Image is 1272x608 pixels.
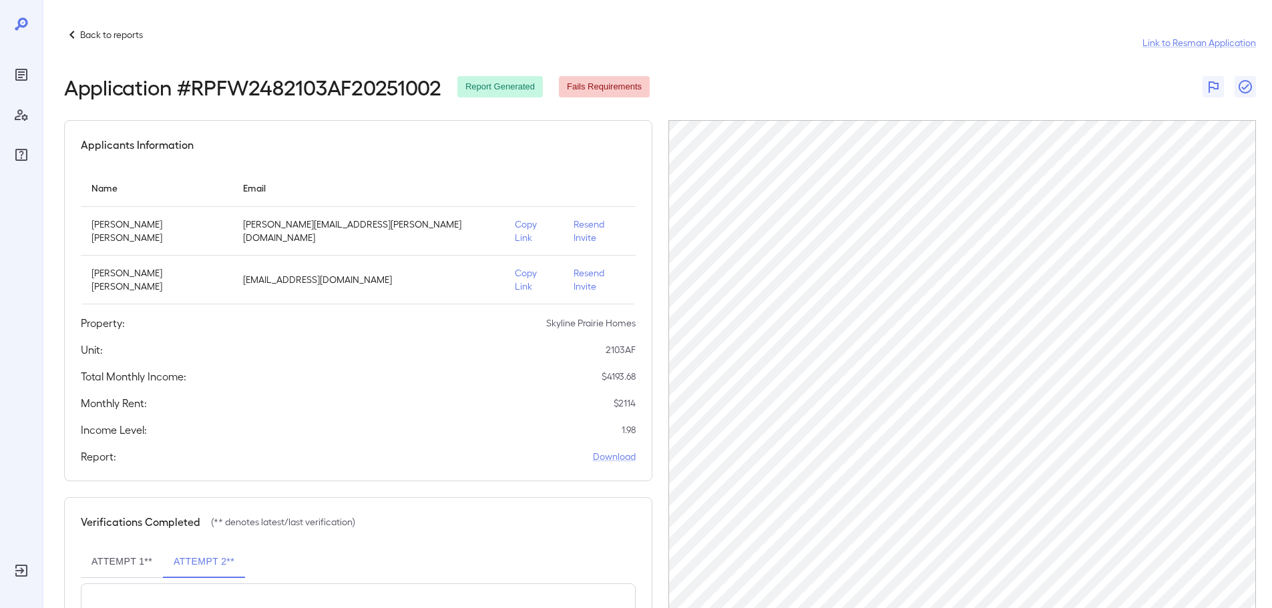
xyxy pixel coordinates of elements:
[163,546,245,578] button: Attempt 2**
[457,81,543,93] span: Report Generated
[91,218,222,244] p: [PERSON_NAME] [PERSON_NAME]
[81,368,186,384] h5: Total Monthly Income:
[606,343,636,356] p: 2103AF
[11,144,32,166] div: FAQ
[622,423,636,436] p: 1.98
[81,315,125,331] h5: Property:
[515,266,553,293] p: Copy Link
[515,218,553,244] p: Copy Link
[11,104,32,125] div: Manage Users
[81,514,200,530] h5: Verifications Completed
[243,273,493,286] p: [EMAIL_ADDRESS][DOMAIN_NAME]
[1235,76,1256,97] button: Close Report
[1142,36,1256,49] a: Link to Resman Application
[80,28,143,41] p: Back to reports
[81,342,103,358] h5: Unit:
[559,81,650,93] span: Fails Requirements
[81,395,147,411] h5: Monthly Rent:
[574,218,624,244] p: Resend Invite
[11,560,32,581] div: Log Out
[81,169,636,304] table: simple table
[81,448,116,465] h5: Report:
[602,370,636,383] p: $ 4193.68
[81,546,163,578] button: Attempt 1**
[574,266,624,293] p: Resend Invite
[211,515,355,529] p: (** denotes latest/last verification)
[81,169,232,207] th: Name
[232,169,504,207] th: Email
[1203,76,1224,97] button: Flag Report
[614,396,636,410] p: $ 2114
[81,422,147,438] h5: Income Level:
[243,218,493,244] p: [PERSON_NAME][EMAIL_ADDRESS][PERSON_NAME][DOMAIN_NAME]
[593,450,636,463] a: Download
[81,137,194,153] h5: Applicants Information
[11,64,32,85] div: Reports
[64,75,441,99] h2: Application # RPFW2482103AF20251002
[546,316,636,330] p: Skyline Prairie Homes
[91,266,222,293] p: [PERSON_NAME] [PERSON_NAME]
